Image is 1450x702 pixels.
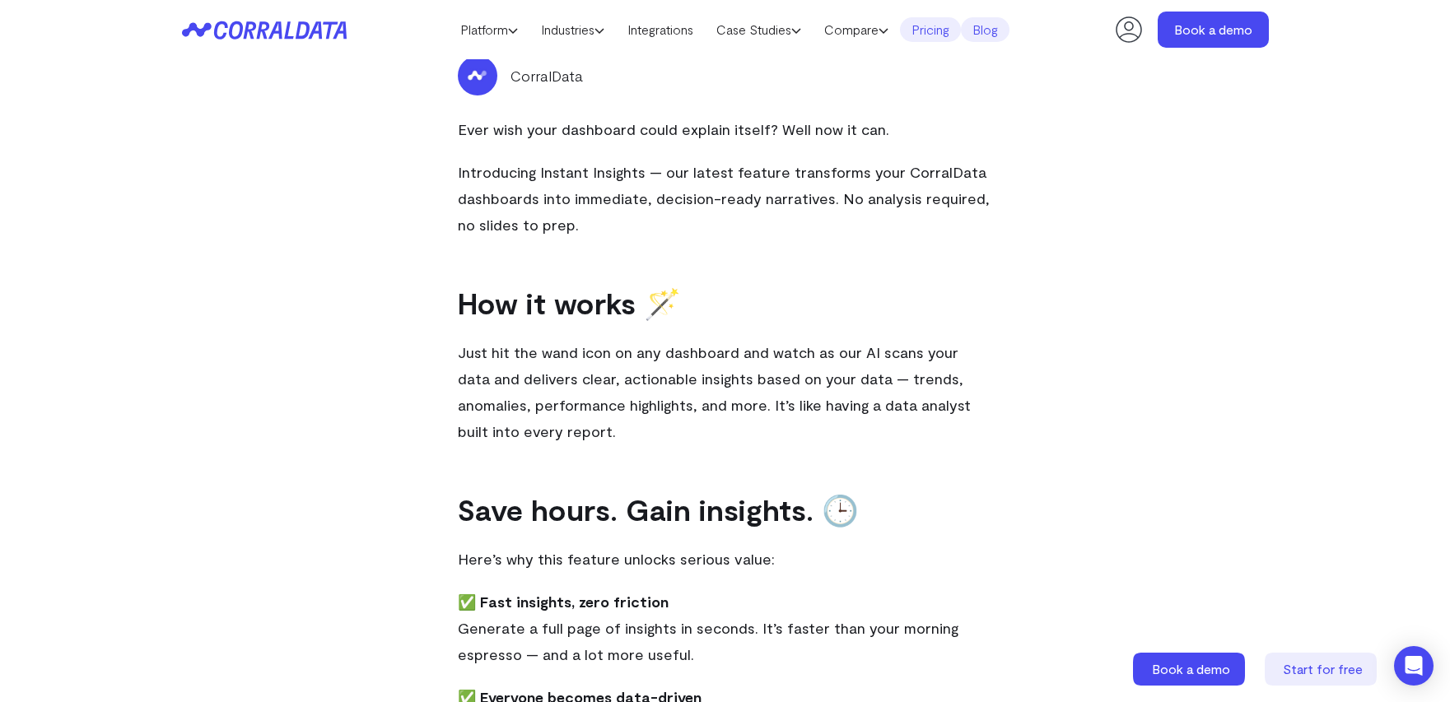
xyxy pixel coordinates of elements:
a: Platform [449,17,529,42]
p: Just hit the wand icon on any dashboard and watch as our AI scans your data and delivers clear, a... [458,339,993,444]
p: Generate a full page of insights in seconds. It’s faster than your morning espresso — and a lot m... [458,588,993,667]
a: Case Studies [705,17,813,42]
a: Blog [961,17,1009,42]
a: Start for free [1265,653,1380,686]
p: Ever wish your dashboard could explain itself? Well now it can. [458,116,993,142]
a: Industries [529,17,616,42]
span: Start for free [1283,661,1363,676]
a: Pricing [900,17,961,42]
a: Integrations [616,17,705,42]
p: Introducing Instant Insights — our latest feature transforms your CorralData dashboards into imme... [458,159,993,238]
b: How it works 🪄 [458,285,681,320]
p: CorralData [511,65,583,86]
span: Book a demo [1152,661,1230,676]
strong: ✅ Fast insights, zero friction [458,593,669,611]
a: Book a demo [1133,653,1248,686]
b: Save hours. Gain insights. 🕒 [458,491,859,527]
div: Open Intercom Messenger [1394,646,1434,686]
p: Here’s why this feature unlocks serious value: [458,546,993,572]
a: Book a demo [1158,12,1269,48]
a: Compare [813,17,900,42]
